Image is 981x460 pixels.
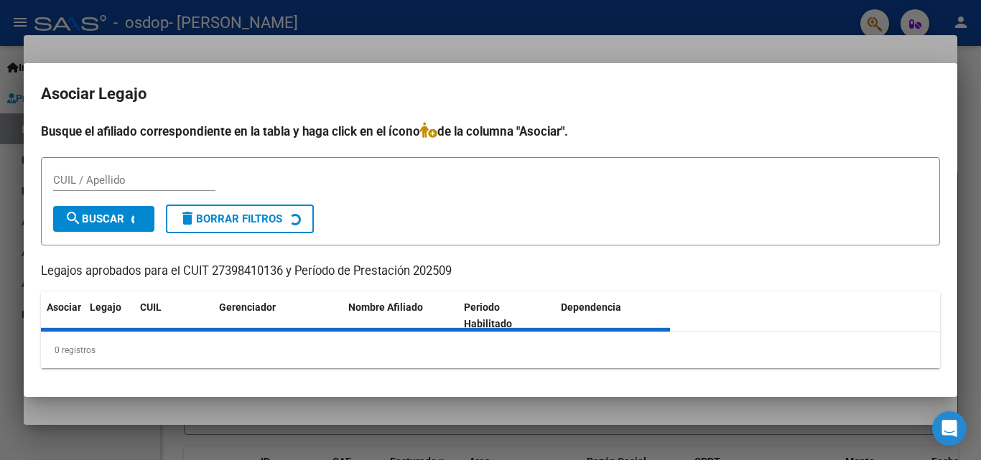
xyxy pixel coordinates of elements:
datatable-header-cell: Periodo Habilitado [458,292,555,339]
span: Legajo [90,301,121,313]
span: Borrar Filtros [179,212,282,225]
span: CUIL [140,301,162,313]
datatable-header-cell: Gerenciador [213,292,343,339]
datatable-header-cell: Nombre Afiliado [343,292,458,339]
datatable-header-cell: CUIL [134,292,213,339]
datatable-header-cell: Asociar [41,292,84,339]
h4: Busque el afiliado correspondiente en la tabla y haga click en el ícono de la columna "Asociar". [41,122,940,141]
h2: Asociar Legajo [41,80,940,108]
p: Legajos aprobados para el CUIT 27398410136 y Período de Prestación 202509 [41,263,940,281]
span: Nombre Afiliado [348,301,423,313]
span: Buscar [65,212,124,225]
mat-icon: search [65,210,82,227]
span: Gerenciador [219,301,276,313]
mat-icon: delete [179,210,196,227]
button: Buscar [53,206,154,232]
span: Dependencia [561,301,621,313]
span: Asociar [47,301,81,313]
datatable-header-cell: Dependencia [555,292,671,339]
datatable-header-cell: Legajo [84,292,134,339]
span: Periodo Habilitado [464,301,512,329]
div: Open Intercom Messenger [932,411,967,446]
div: 0 registros [41,332,940,368]
button: Borrar Filtros [166,205,314,233]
